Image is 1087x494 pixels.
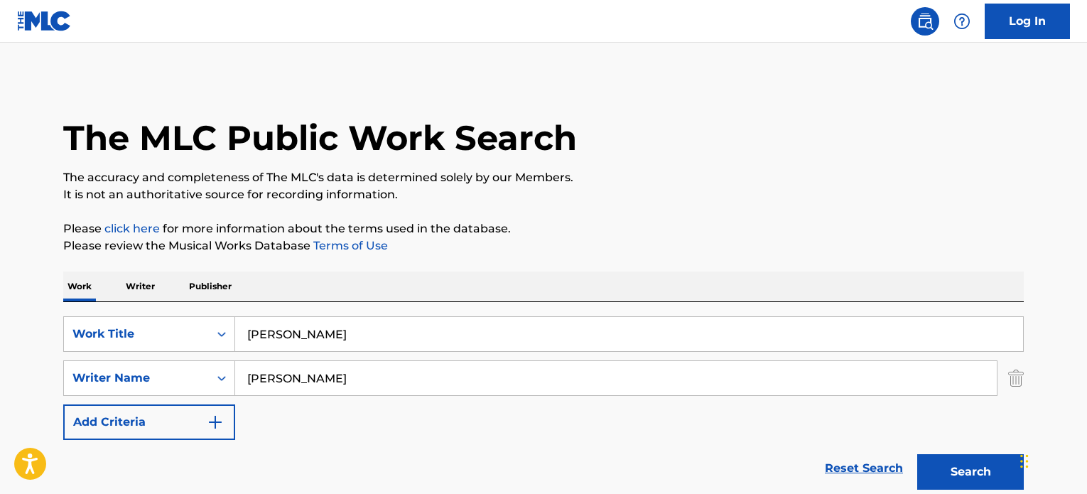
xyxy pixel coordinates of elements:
[104,222,160,235] a: click here
[63,237,1024,254] p: Please review the Musical Works Database
[1020,440,1029,483] div: Drag
[63,272,96,301] p: Work
[63,169,1024,186] p: The accuracy and completeness of The MLC's data is determined solely by our Members.
[63,404,235,440] button: Add Criteria
[985,4,1070,39] a: Log In
[310,239,388,252] a: Terms of Use
[72,370,200,387] div: Writer Name
[911,7,939,36] a: Public Search
[917,454,1024,490] button: Search
[207,414,224,431] img: 9d2ae6d4665cec9f34b9.svg
[17,11,72,31] img: MLC Logo
[63,220,1024,237] p: Please for more information about the terms used in the database.
[948,7,976,36] div: Help
[121,272,159,301] p: Writer
[63,117,577,159] h1: The MLC Public Work Search
[72,326,200,343] div: Work Title
[916,13,934,30] img: search
[953,13,970,30] img: help
[63,186,1024,203] p: It is not an authoritative source for recording information.
[1008,360,1024,396] img: Delete Criterion
[1016,426,1087,494] iframe: Chat Widget
[185,272,236,301] p: Publisher
[818,453,910,484] a: Reset Search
